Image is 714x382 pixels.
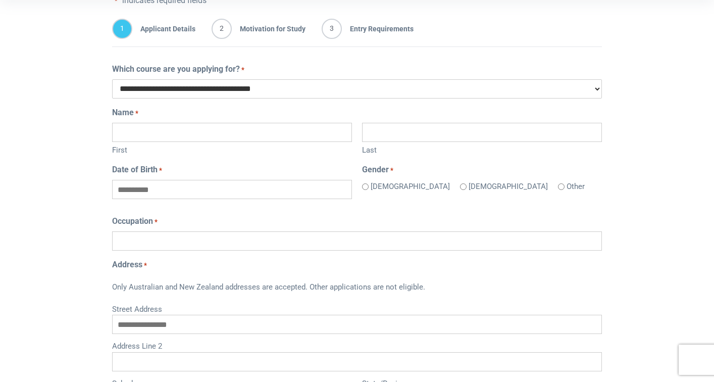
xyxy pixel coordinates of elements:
span: 1 [112,19,132,39]
span: 2 [212,19,232,39]
label: Address Line 2 [112,338,602,352]
span: 3 [322,19,342,39]
label: Date of Birth [112,164,162,176]
span: Entry Requirements [342,19,414,39]
label: [DEMOGRAPHIC_DATA] [469,181,548,193]
legend: Gender [362,164,602,176]
legend: Address [112,259,602,271]
label: Last [362,142,602,156]
span: Applicant Details [132,19,195,39]
label: Which course are you applying for? [112,63,244,75]
label: First [112,142,352,156]
label: Other [567,181,585,193]
label: Occupation [112,215,158,227]
legend: Name [112,107,602,119]
span: Motivation for Study [232,19,305,39]
label: Street Address [112,301,602,315]
label: [DEMOGRAPHIC_DATA] [371,181,450,193]
div: Only Australian and New Zealand addresses are accepted. Other applications are not eligible. [112,275,602,301]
